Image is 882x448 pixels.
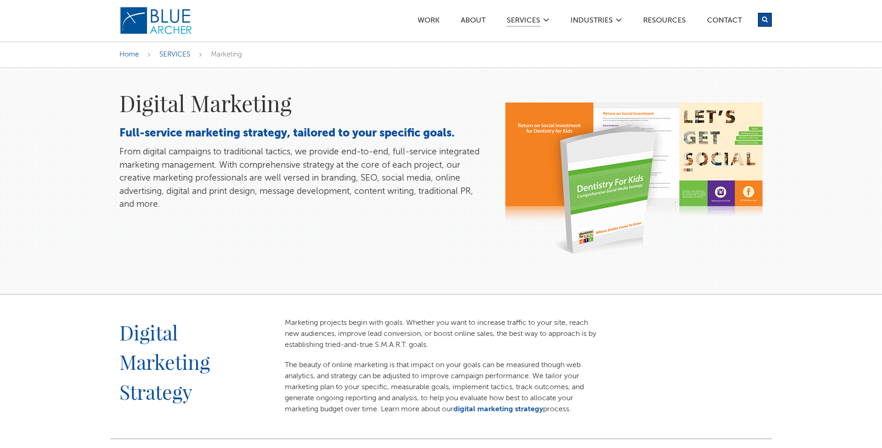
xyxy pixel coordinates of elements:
a: Resources [643,17,686,27]
a: SERVICES [159,51,190,58]
a: Industries [570,17,613,27]
img: social%2Dstrategy%2Doptimized.png [505,102,763,260]
a: Home [119,51,139,58]
a: SERVICES [506,17,541,27]
a: Work [417,17,440,27]
p: From digital campaigns to traditional tactics, we provide end-to-end, full-service integrated mar... [119,146,487,211]
p: Marketing projects begin with goals. Whether you want to increase traffic to your site, reach new... [285,318,597,351]
a: digital marketing strategy [453,406,543,413]
span: Marketing [211,51,242,58]
a: ABOUT [460,17,486,27]
h3: Full-service marketing strategy, tailored to your specific goals. [119,126,487,141]
a: Contact [707,17,742,27]
img: Blue Archer Logo [119,6,193,35]
h1: Digital Marketing [119,89,487,117]
h2: Digital Marketing Strategy [119,318,249,425]
p: The beauty of online marketing is that impact on your goals can be measured though web analytics,... [285,360,597,415]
